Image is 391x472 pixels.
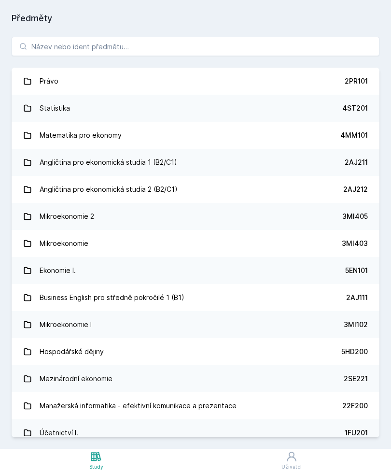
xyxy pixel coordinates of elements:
div: Hospodářské dějiny [40,342,104,361]
div: Mikroekonomie [40,234,88,253]
a: Ekonomie I. 5EN101 [12,257,379,284]
div: Manažerská informatika - efektivní komunikace a prezentace [40,396,237,415]
div: 2AJ211 [345,157,368,167]
div: Angličtina pro ekonomická studia 1 (B2/C1) [40,153,177,172]
h1: Předměty [12,12,379,25]
a: Mikroekonomie I 3MI102 [12,311,379,338]
div: Statistika [40,99,70,118]
a: Hospodářské dějiny 5HD200 [12,338,379,365]
div: 2AJ212 [343,185,368,194]
a: Business English pro středně pokročilé 1 (B1) 2AJ111 [12,284,379,311]
a: Účetnictví I. 1FU201 [12,419,379,446]
a: Matematika pro ekonomy 4MM101 [12,122,379,149]
div: Mikroekonomie 2 [40,207,94,226]
div: Mezinárodní ekonomie [40,369,112,388]
div: 3MI102 [344,320,368,329]
a: Angličtina pro ekonomická studia 2 (B2/C1) 2AJ212 [12,176,379,203]
a: Mikroekonomie 2 3MI405 [12,203,379,230]
div: Study [89,463,103,471]
div: 3MI405 [342,212,368,221]
a: Mikroekonomie 3MI403 [12,230,379,257]
div: 1FU201 [345,428,368,438]
div: 5HD200 [341,347,368,357]
div: Ekonomie I. [40,261,76,280]
div: 22F200 [342,401,368,411]
div: 2SE221 [344,374,368,384]
div: Uživatel [281,463,302,471]
div: 5EN101 [345,266,368,275]
div: 2PR101 [345,76,368,86]
a: Mezinárodní ekonomie 2SE221 [12,365,379,392]
div: 3MI403 [342,239,368,248]
div: Angličtina pro ekonomická studia 2 (B2/C1) [40,180,178,199]
input: Název nebo ident předmětu… [12,37,379,56]
a: Právo 2PR101 [12,68,379,95]
div: 4MM101 [340,130,368,140]
div: Právo [40,72,58,91]
a: Manažerská informatika - efektivní komunikace a prezentace 22F200 [12,392,379,419]
div: Účetnictví I. [40,423,78,443]
div: Mikroekonomie I [40,315,92,334]
div: Business English pro středně pokročilé 1 (B1) [40,288,184,307]
div: 4ST201 [342,103,368,113]
a: Statistika 4ST201 [12,95,379,122]
a: Angličtina pro ekonomická studia 1 (B2/C1) 2AJ211 [12,149,379,176]
div: 2AJ111 [346,293,368,302]
div: Matematika pro ekonomy [40,126,122,145]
